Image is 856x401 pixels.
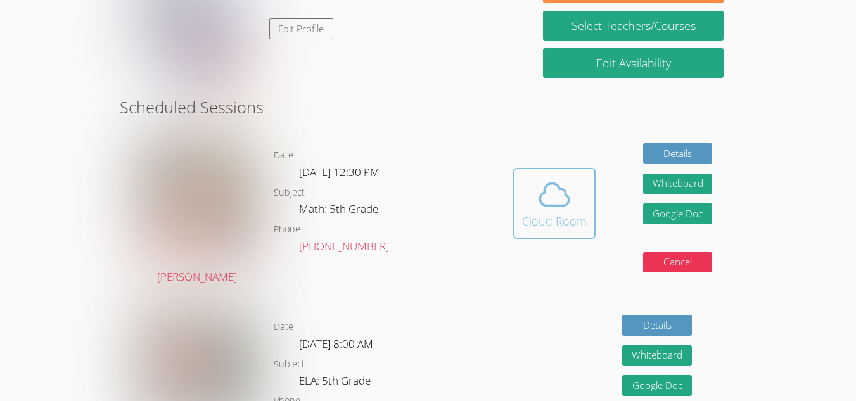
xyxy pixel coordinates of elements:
[274,222,300,238] dt: Phone
[274,319,293,335] dt: Date
[139,139,255,262] img: IMG_4957.jpeg
[643,203,713,224] a: Google Doc
[622,345,692,366] button: Whiteboard
[643,174,713,194] button: Whiteboard
[543,48,724,78] a: Edit Availability
[622,375,692,396] a: Google Doc
[299,165,380,179] span: [DATE] 12:30 PM
[274,185,305,201] dt: Subject
[120,95,736,119] h2: Scheduled Sessions
[269,18,334,39] a: Edit Profile
[543,11,724,41] a: Select Teachers/Courses
[274,148,293,163] dt: Date
[643,252,713,273] button: Cancel
[299,239,389,253] a: [PHONE_NUMBER]
[299,200,381,222] dd: Math: 5th Grade
[643,143,713,164] a: Details
[274,357,305,372] dt: Subject
[299,372,373,393] dd: ELA: 5th Grade
[622,315,692,336] a: Details
[139,139,255,286] a: [PERSON_NAME]
[299,336,373,351] span: [DATE] 8:00 AM
[522,212,587,230] div: Cloud Room
[513,168,596,239] button: Cloud Room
